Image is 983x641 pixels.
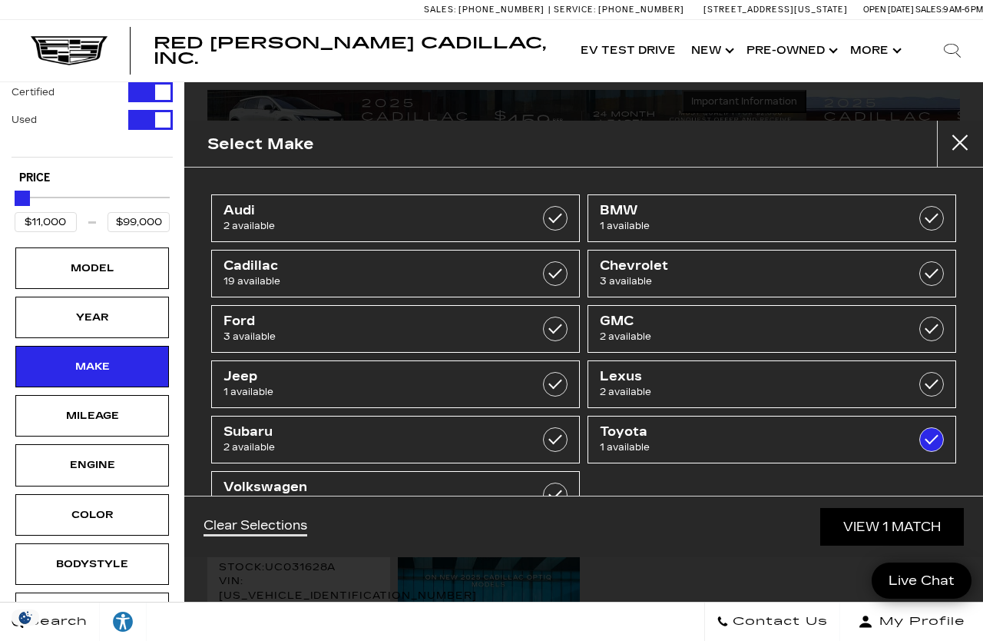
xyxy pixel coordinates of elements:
[8,609,43,626] img: Opt-Out Icon
[424,5,456,15] span: Sales:
[15,593,169,634] div: TrimTrim
[108,212,170,232] input: Maximum
[587,194,956,242] a: BMW1 available
[548,5,688,14] a: Service: [PHONE_NUMBER]
[600,329,892,344] span: 2 available
[943,5,983,15] span: 9 AM-6 PM
[223,440,516,455] span: 2 available
[600,314,892,329] span: GMC
[204,518,307,536] a: Clear Selections
[881,572,962,590] span: Live Chat
[15,247,169,289] div: ModelModel
[15,191,30,206] div: Maximum Price
[704,603,840,641] a: Contact Us
[15,543,169,585] div: BodystyleBodystyle
[15,185,170,232] div: Price
[211,416,580,463] a: Subaru2 available
[24,611,88,633] span: Search
[873,611,965,633] span: My Profile
[15,444,169,486] div: EngineEngine
[600,274,892,289] span: 3 available
[703,5,848,15] a: [STREET_ADDRESS][US_STATE]
[458,5,544,15] span: [PHONE_NUMBER]
[223,369,516,384] span: Jeep
[872,563,971,599] a: Live Chat
[54,358,131,375] div: Make
[207,131,314,157] h2: Select Make
[223,329,516,344] span: 3 available
[100,603,147,641] a: Explore your accessibility options
[587,360,956,408] a: Lexus2 available
[54,260,131,277] div: Model
[820,508,964,546] a: View 1 Match
[223,274,516,289] span: 19 available
[600,258,892,274] span: Chevrolet
[54,556,131,573] div: Bodystyle
[424,5,548,14] a: Sales: [PHONE_NUMBER]
[54,457,131,473] div: Engine
[211,305,580,353] a: Ford3 available
[600,369,892,384] span: Lexus
[223,384,516,400] span: 1 available
[211,471,580,519] a: Volkswagen1 available
[937,121,983,167] button: close
[54,506,131,523] div: Color
[729,611,828,633] span: Contact Us
[12,85,55,100] label: Certified
[154,35,558,66] a: Red [PERSON_NAME] Cadillac, Inc.
[683,20,739,81] a: New
[587,305,956,353] a: GMC2 available
[587,416,956,463] a: Toyota1 available
[223,218,516,234] span: 2 available
[223,314,516,329] span: Ford
[211,360,580,408] a: Jeep1 available
[15,346,169,387] div: MakeMake
[600,424,892,440] span: Toyota
[54,309,131,326] div: Year
[840,603,983,641] button: Open user profile menu
[223,424,516,440] span: Subaru
[915,5,943,15] span: Sales:
[600,203,892,218] span: BMW
[154,34,546,68] span: Red [PERSON_NAME] Cadillac, Inc.
[739,20,842,81] a: Pre-Owned
[842,20,906,81] button: More
[600,440,892,455] span: 1 available
[211,194,580,242] a: Audi2 available
[15,494,169,536] div: ColorColor
[31,36,108,65] img: Cadillac Dark Logo with Cadillac White Text
[15,395,169,437] div: MileageMileage
[100,610,146,633] div: Explore your accessibility options
[15,212,77,232] input: Minimum
[863,5,914,15] span: Open [DATE]
[573,20,683,81] a: EV Test Drive
[598,5,684,15] span: [PHONE_NUMBER]
[600,384,892,400] span: 2 available
[15,297,169,338] div: YearYear
[223,258,516,274] span: Cadillac
[12,82,173,157] div: Filter by Vehicle Type
[600,218,892,234] span: 1 available
[211,250,580,297] a: Cadillac19 available
[223,203,516,218] span: Audi
[554,5,596,15] span: Service:
[223,495,516,510] span: 1 available
[587,250,956,297] a: Chevrolet3 available
[54,407,131,424] div: Mileage
[19,171,165,185] h5: Price
[12,112,37,128] label: Used
[8,609,43,626] section: Click to Open Cookie Consent Modal
[223,480,516,495] span: Volkswagen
